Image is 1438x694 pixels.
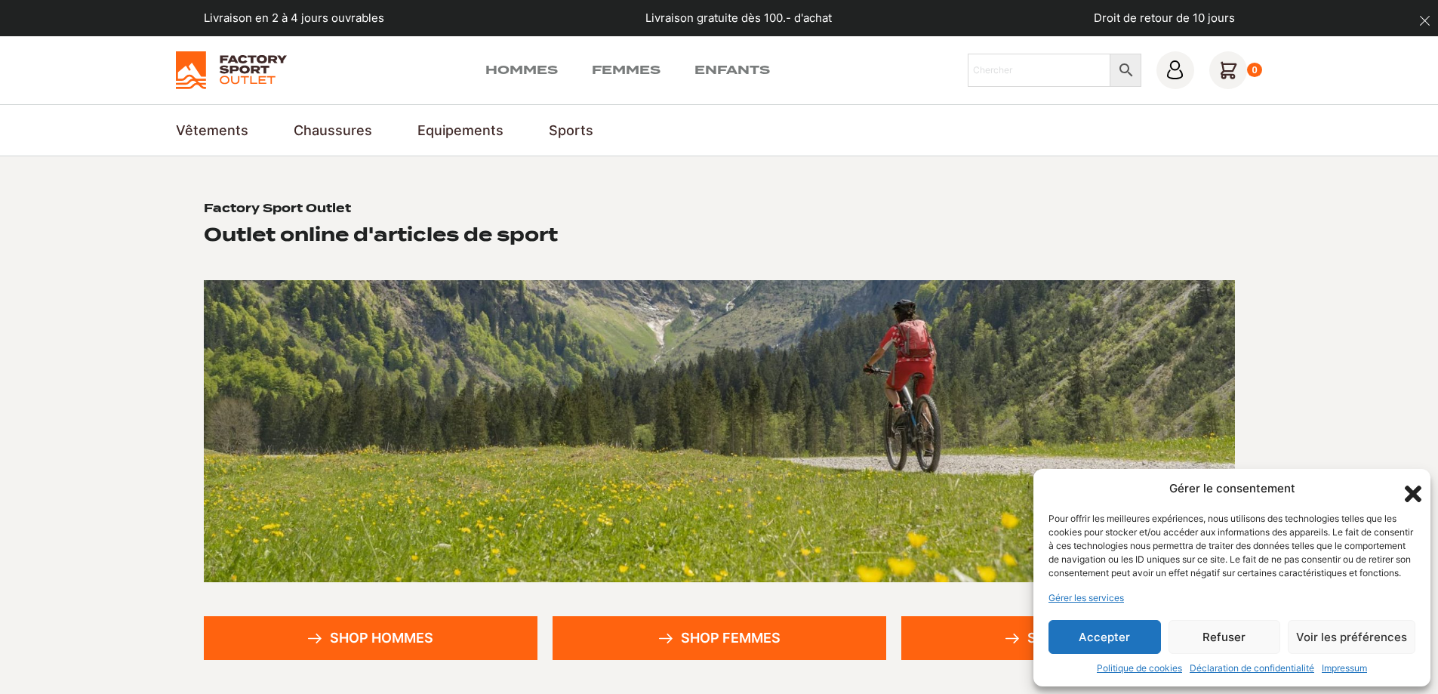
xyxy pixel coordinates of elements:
button: Refuser [1169,620,1281,654]
a: Enfants [694,61,770,79]
a: Politique de cookies [1097,662,1182,675]
a: Impressum [1322,662,1367,675]
a: Chaussures [294,120,372,140]
a: Gérer les services [1048,591,1124,605]
p: Livraison gratuite dès 100.- d'achat [645,10,832,27]
p: Droit de retour de 10 jours [1094,10,1235,27]
div: Fermer la boîte de dialogue [1400,481,1415,496]
input: Chercher [968,54,1110,87]
div: Pour offrir les meilleures expériences, nous utilisons des technologies telles que les cookies po... [1048,512,1414,580]
a: Sports [549,120,593,140]
p: Livraison en 2 à 4 jours ouvrables [204,10,384,27]
a: Déclaration de confidentialité [1190,662,1314,675]
a: Femmes [592,61,660,79]
a: Equipements [417,120,503,140]
h1: Factory Sport Outlet [204,202,351,217]
button: dismiss [1412,8,1438,34]
button: Accepter [1048,620,1161,654]
a: Shop femmes [553,616,886,660]
img: Factory Sport Outlet [176,51,287,89]
button: Voir les préférences [1288,620,1415,654]
div: 0 [1247,63,1263,78]
div: Gérer le consentement [1169,480,1295,498]
a: Hommes [485,61,558,79]
a: Shop enfants [901,616,1235,660]
a: Shop hommes [204,616,537,660]
h2: Outlet online d'articles de sport [204,223,558,246]
a: Vêtements [176,120,248,140]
